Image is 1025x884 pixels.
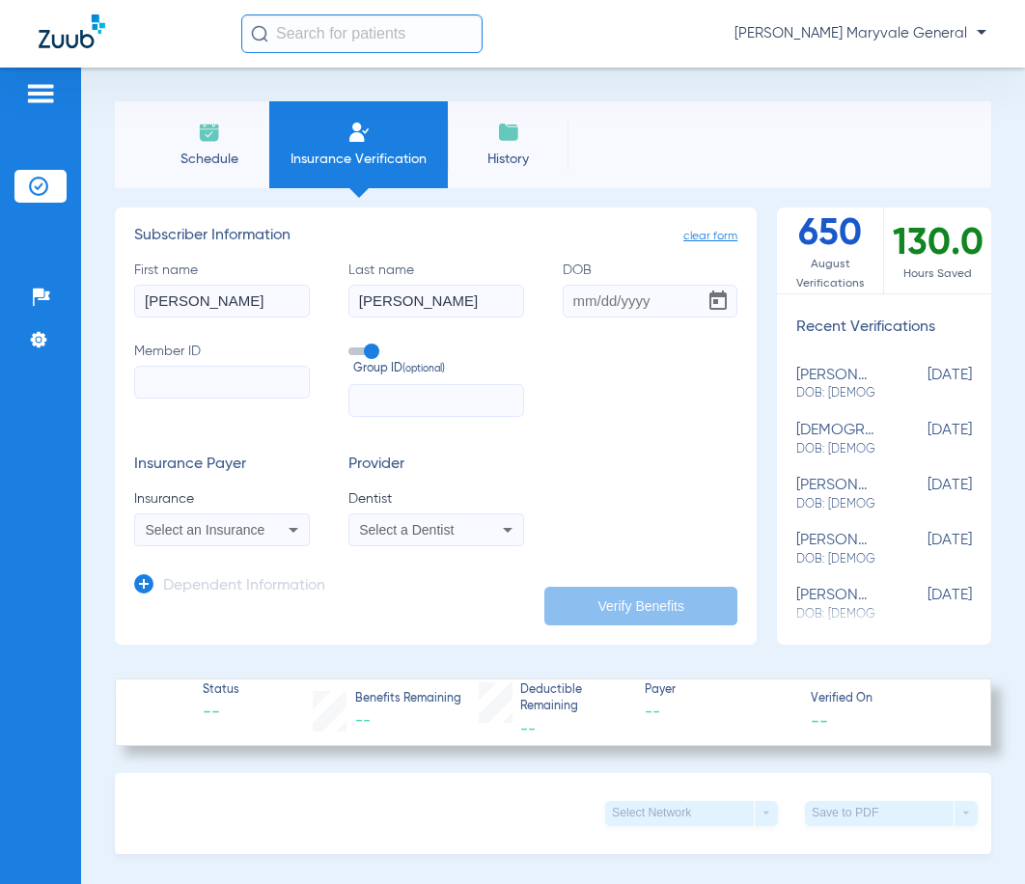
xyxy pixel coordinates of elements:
[777,318,991,338] h3: Recent Verifications
[163,577,325,596] h3: Dependent Information
[497,121,520,144] img: History
[134,456,310,475] h3: Insurance Payer
[796,367,875,402] div: [PERSON_NAME]
[402,361,445,378] small: (optional)
[359,522,454,538] span: Select a Dentist
[875,587,972,622] span: [DATE]
[134,342,310,417] label: Member ID
[348,261,524,318] label: Last name
[198,121,221,144] img: Schedule
[544,587,737,625] button: Verify Benefits
[146,522,265,538] span: Select an Insurance
[163,150,255,169] span: Schedule
[347,121,371,144] img: Manual Insurance Verification
[355,713,371,729] span: --
[884,264,991,284] span: Hours Saved
[796,477,875,512] div: [PERSON_NAME]
[875,367,972,402] span: [DATE]
[811,710,828,731] span: --
[796,385,875,402] span: DOB: [DEMOGRAPHIC_DATA]
[734,24,986,43] span: [PERSON_NAME] Maryvale General
[348,456,524,475] h3: Provider
[203,682,239,700] span: Status
[348,489,524,509] span: Dentist
[796,496,875,513] span: DOB: [DEMOGRAPHIC_DATA]
[796,587,875,622] div: [PERSON_NAME]
[241,14,483,53] input: Search for patients
[134,285,310,318] input: First name
[928,791,1025,884] iframe: Chat Widget
[134,489,310,509] span: Insurance
[355,691,461,708] span: Benefits Remaining
[884,207,991,293] div: 130.0
[563,261,738,318] label: DOB
[134,261,310,318] label: First name
[563,285,738,318] input: DOBOpen calendar
[134,366,310,399] input: Member ID
[777,207,884,293] div: 650
[875,532,972,567] span: [DATE]
[796,441,875,458] span: DOB: [DEMOGRAPHIC_DATA]
[645,682,794,700] span: Payer
[520,722,536,737] span: --
[811,691,960,708] span: Verified On
[683,227,737,246] span: clear form
[777,255,883,293] span: August Verifications
[875,477,972,512] span: [DATE]
[348,285,524,318] input: Last name
[796,551,875,568] span: DOB: [DEMOGRAPHIC_DATA]
[251,25,268,42] img: Search Icon
[25,82,56,105] img: hamburger-icon
[203,701,239,725] span: --
[284,150,433,169] span: Insurance Verification
[699,282,737,320] button: Open calendar
[645,701,794,725] span: --
[520,682,627,716] span: Deductible Remaining
[134,227,737,246] h3: Subscriber Information
[875,422,972,457] span: [DATE]
[353,361,524,378] span: Group ID
[39,14,105,48] img: Zuub Logo
[462,150,554,169] span: History
[796,422,875,457] div: [DEMOGRAPHIC_DATA][PERSON_NAME]
[796,532,875,567] div: [PERSON_NAME]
